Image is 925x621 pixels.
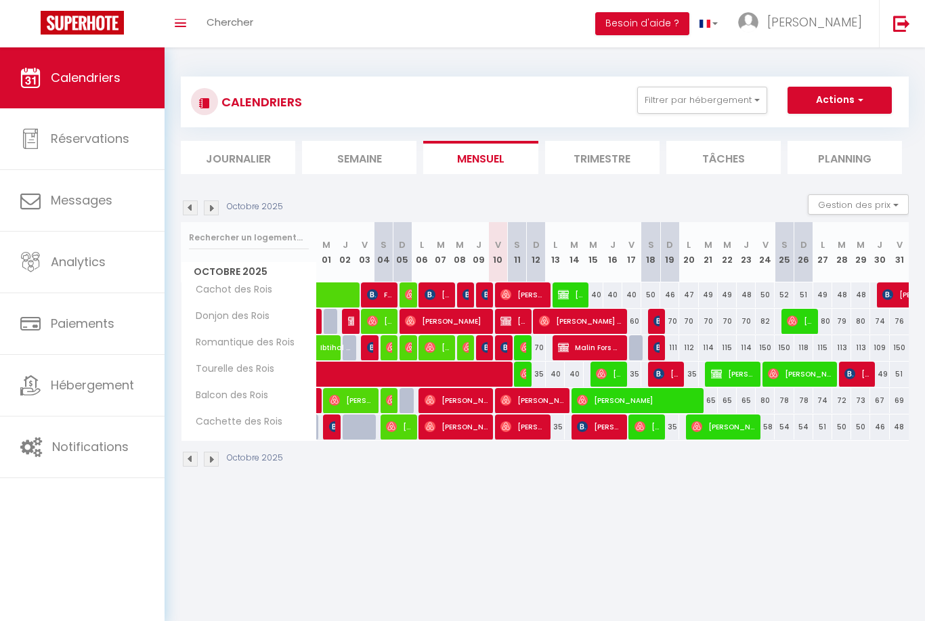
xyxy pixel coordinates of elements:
button: Besoin d'aide ? [595,12,689,35]
div: 49 [699,282,718,307]
th: 30 [870,222,889,282]
span: Cachot des Rois [184,282,276,297]
span: [PERSON_NAME] [329,387,373,413]
h3: CALENDRIERS [218,87,302,117]
abbr: D [399,238,406,251]
div: 35 [660,414,679,440]
span: [PERSON_NAME] [462,335,469,360]
span: [PERSON_NAME] Foye [425,335,450,360]
th: 03 [355,222,374,282]
abbr: V [628,238,634,251]
span: [PERSON_NAME] [367,335,373,360]
th: 25 [775,222,794,282]
div: 78 [794,388,813,413]
th: 19 [660,222,679,282]
span: Hébergement [51,377,134,393]
div: 113 [832,335,851,360]
span: Cachette des Rois [184,414,286,429]
div: 54 [794,414,813,440]
span: [PERSON_NAME] [520,361,526,387]
th: 16 [603,222,622,282]
div: 40 [584,282,603,307]
th: 22 [718,222,737,282]
div: 70 [718,309,737,334]
span: [PERSON_NAME] [425,282,450,307]
span: [PERSON_NAME] [386,414,411,440]
abbr: S [514,238,520,251]
p: Octobre 2025 [227,452,283,465]
div: 150 [890,335,909,360]
th: 27 [813,222,832,282]
abbr: M [437,238,445,251]
abbr: L [420,238,424,251]
th: 28 [832,222,851,282]
span: [PERSON_NAME] [462,282,469,307]
div: 48 [890,414,909,440]
img: Super Booking [41,11,124,35]
span: [PERSON_NAME] [405,308,487,334]
th: 08 [450,222,469,282]
div: 118 [794,335,813,360]
span: Calendriers [51,69,121,86]
li: Mensuel [423,141,538,174]
span: Analytics [51,253,106,270]
abbr: J [877,238,882,251]
a: [PERSON_NAME] [317,309,324,335]
div: 48 [832,282,851,307]
span: [PERSON_NAME] [653,308,660,334]
div: 70 [699,309,718,334]
th: 26 [794,222,813,282]
span: [PERSON_NAME] [653,335,660,360]
th: 17 [622,222,641,282]
div: 49 [870,362,889,387]
th: 05 [393,222,412,282]
span: [PERSON_NAME] [367,308,392,334]
span: [PERSON_NAME] [500,282,544,307]
div: 70 [679,309,698,334]
th: 02 [336,222,355,282]
div: 65 [699,388,718,413]
span: Messages [51,192,112,209]
div: 50 [832,414,851,440]
abbr: D [800,238,807,251]
span: [PERSON_NAME] [653,361,679,387]
th: 21 [699,222,718,282]
div: 48 [737,282,756,307]
th: 31 [890,222,909,282]
div: 114 [699,335,718,360]
div: 35 [546,414,565,440]
div: 51 [890,362,909,387]
abbr: V [762,238,769,251]
div: 111 [660,335,679,360]
abbr: M [704,238,712,251]
span: [PERSON_NAME] [577,387,697,413]
div: 79 [832,309,851,334]
div: 49 [813,282,832,307]
abbr: M [456,238,464,251]
span: [PERSON_NAME] [558,282,583,307]
div: 70 [527,335,546,360]
div: 54 [775,414,794,440]
li: Planning [788,141,902,174]
th: 29 [851,222,870,282]
abbr: M [570,238,578,251]
th: 18 [641,222,660,282]
div: 150 [756,335,775,360]
abbr: L [687,238,691,251]
abbr: V [495,238,501,251]
div: 51 [813,414,832,440]
th: 10 [488,222,507,282]
span: [PERSON_NAME] [768,361,831,387]
span: [PERSON_NAME] [577,414,621,440]
div: 58 [756,414,775,440]
li: Tâches [666,141,781,174]
abbr: V [897,238,903,251]
abbr: M [322,238,330,251]
abbr: S [648,238,654,251]
th: 06 [412,222,431,282]
th: 15 [584,222,603,282]
span: [PERSON_NAME] Constant [539,308,621,334]
div: 115 [813,335,832,360]
span: Malin Fors Saison 1 Fulls players [558,335,621,360]
a: Ibtihal Ouchaib [317,335,336,361]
